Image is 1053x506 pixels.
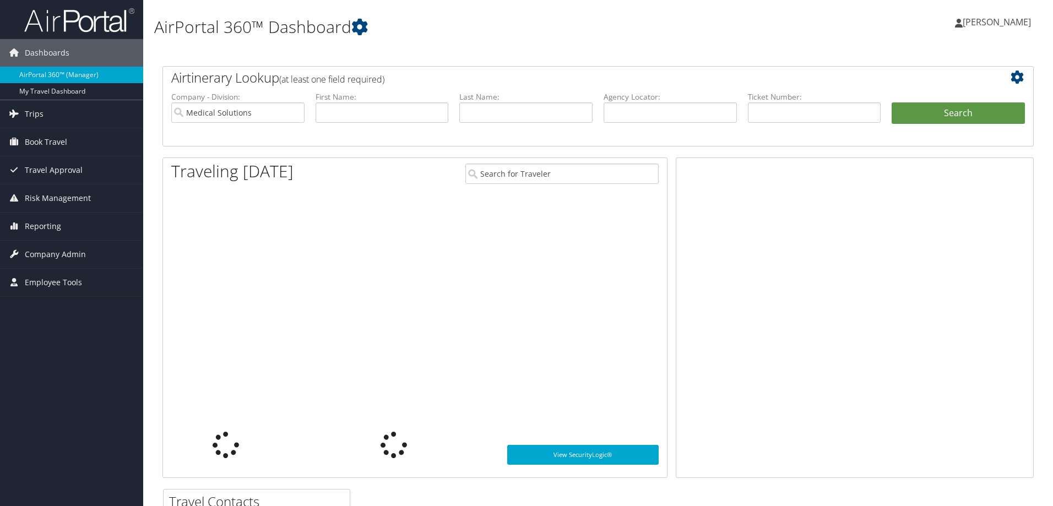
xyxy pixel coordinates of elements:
label: First Name: [316,91,449,102]
h1: AirPortal 360™ Dashboard [154,15,746,39]
span: Risk Management [25,184,91,212]
span: Book Travel [25,128,67,156]
input: Search for Traveler [465,164,659,184]
label: Ticket Number: [748,91,881,102]
label: Company - Division: [171,91,305,102]
label: Last Name: [459,91,593,102]
span: Travel Approval [25,156,83,184]
h1: Traveling [DATE] [171,160,294,183]
span: [PERSON_NAME] [963,16,1031,28]
img: airportal-logo.png [24,7,134,33]
span: (at least one field required) [279,73,384,85]
a: View SecurityLogic® [507,445,659,465]
span: Company Admin [25,241,86,268]
h2: Airtinerary Lookup [171,68,952,87]
span: Dashboards [25,39,69,67]
span: Trips [25,100,44,128]
label: Agency Locator: [604,91,737,102]
button: Search [892,102,1025,124]
span: Reporting [25,213,61,240]
span: Employee Tools [25,269,82,296]
a: [PERSON_NAME] [955,6,1042,39]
